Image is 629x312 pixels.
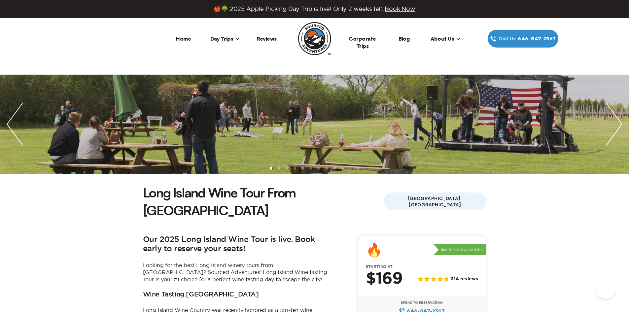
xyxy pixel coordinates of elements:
div: 🔥 [366,243,382,257]
li: slide item 11 [349,167,352,170]
a: Reviews [257,35,277,42]
p: Looking for the best Long Island winery tours from [GEOGRAPHIC_DATA]? Sourced Adventures’ Long Is... [143,262,328,283]
img: Sourced Adventures company logo [298,22,331,55]
h2: Our 2025 Long Island Wine Tour is live. Book early to reserve your seats! [143,235,328,254]
span: Call Us [497,35,518,42]
li: slide item 1 [270,167,272,170]
li: slide item 8 [325,167,328,170]
span: Speak to Reservation [401,301,443,305]
li: slide item 4 [294,167,296,170]
li: slide item 10 [341,167,344,170]
li: slide item 9 [333,167,336,170]
span: Book Now [385,6,415,12]
h2: $169 [366,270,402,288]
a: Corporate Trips [349,35,376,49]
span: Starting at [358,264,401,269]
a: Blog [399,35,409,42]
a: Call Us646‍-847‍-2367 [488,30,558,48]
li: slide item 5 [301,167,304,170]
span: 🍎🌳 2025 Apple Picking Day Trip is live! Only 2 weeks left. [214,5,415,13]
span: About Us [431,35,461,42]
span: 314 reviews [451,276,478,282]
h1: Long Island Wine Tour From [GEOGRAPHIC_DATA] [143,184,384,219]
p: Best Price Guarantee [434,244,486,256]
img: next slide / item [599,75,629,174]
li: slide item 6 [309,167,312,170]
iframe: Help Scout Beacon - Open [596,279,616,299]
span: [GEOGRAPHIC_DATA], [GEOGRAPHIC_DATA] [384,192,486,210]
h3: Wine Tasting [GEOGRAPHIC_DATA] [143,291,259,299]
li: slide item 2 [278,167,280,170]
li: slide item 3 [286,167,288,170]
li: slide item 7 [317,167,320,170]
span: Day Trips [210,35,240,42]
a: Home [176,35,191,42]
span: 646‍-847‍-2367 [518,35,556,42]
li: slide item 12 [357,167,360,170]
